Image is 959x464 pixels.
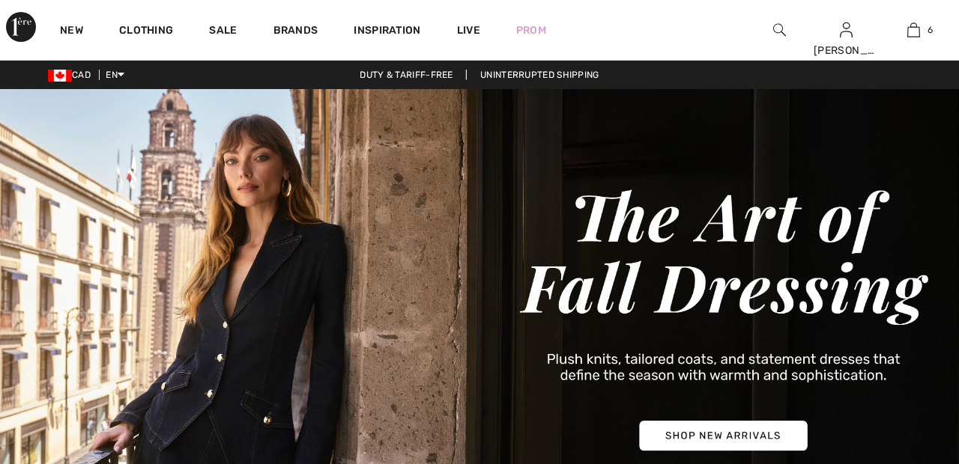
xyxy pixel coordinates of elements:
[119,24,173,40] a: Clothing
[6,12,36,42] img: 1ère Avenue
[48,70,97,80] span: CAD
[773,21,786,39] img: search the website
[106,70,124,80] span: EN
[814,43,880,58] div: [PERSON_NAME]
[60,24,83,40] a: New
[840,22,853,37] a: Sign In
[840,21,853,39] img: My Info
[354,24,420,40] span: Inspiration
[209,24,237,40] a: Sale
[48,70,72,82] img: Canadian Dollar
[928,23,933,37] span: 6
[907,21,920,39] img: My Bag
[457,22,480,38] a: Live
[880,21,946,39] a: 6
[516,22,546,38] a: Prom
[273,24,318,40] a: Brands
